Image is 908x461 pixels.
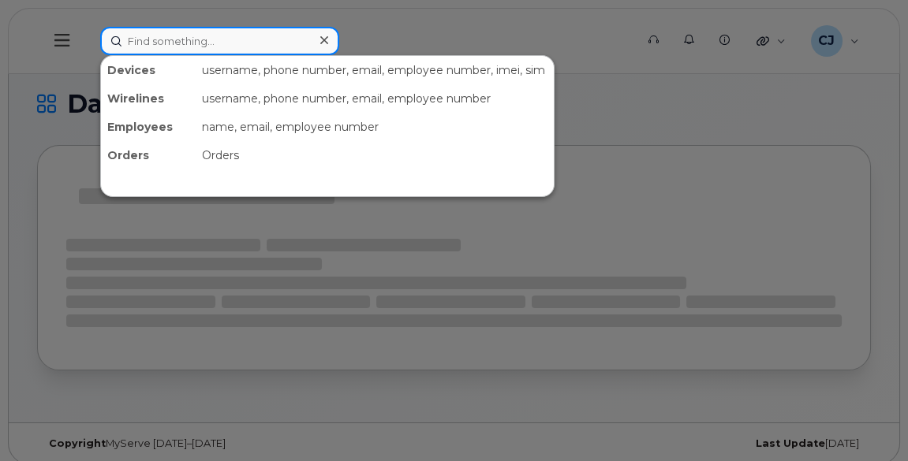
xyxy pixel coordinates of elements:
[196,113,554,141] div: name, email, employee number
[101,113,196,141] div: Employees
[101,84,196,113] div: Wirelines
[196,84,554,113] div: username, phone number, email, employee number
[101,56,196,84] div: Devices
[196,141,554,169] div: Orders
[196,56,554,84] div: username, phone number, email, employee number, imei, sim
[101,141,196,169] div: Orders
